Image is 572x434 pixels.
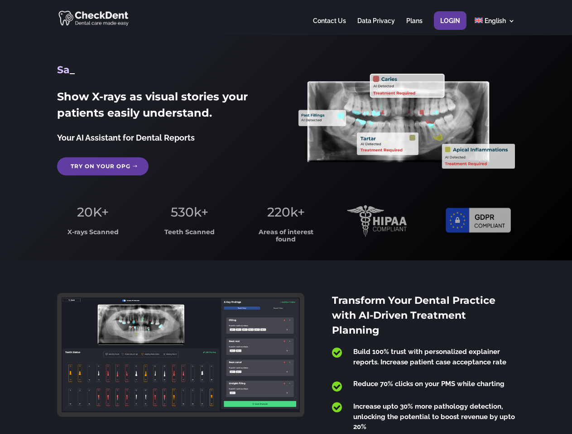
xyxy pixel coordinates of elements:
span:  [332,381,342,392]
span: Transform Your Dental Practice with AI-Driven Treatment Planning [332,294,495,336]
img: CheckDent AI [58,9,130,27]
a: Plans [406,18,423,35]
a: Login [440,18,460,35]
span: Increase upto 30% more pathology detection, unlocking the potential to boost revenue by upto 20% [353,402,515,431]
img: X_Ray_annotated [298,74,514,169]
h2: Show X-rays as visual stories your patients easily understand. [57,89,273,126]
h3: Areas of interest found [250,229,322,247]
span: Sa [57,64,70,76]
span: English [485,17,506,24]
span:  [332,401,342,413]
span:  [332,347,342,359]
span: Build 100% trust with personalized explainer reports. Increase patient case acceptance rate [353,348,506,366]
span: 530k+ [171,204,208,220]
span: 220k+ [267,204,305,220]
a: Try on your OPG [57,157,149,175]
a: Contact Us [313,18,346,35]
span: Your AI Assistant for Dental Reports [57,133,195,142]
a: English [475,18,515,35]
span: 20K+ [77,204,109,220]
span: _ [70,64,75,76]
a: Data Privacy [357,18,395,35]
span: Reduce 70% clicks on your PMS while charting [353,380,505,388]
